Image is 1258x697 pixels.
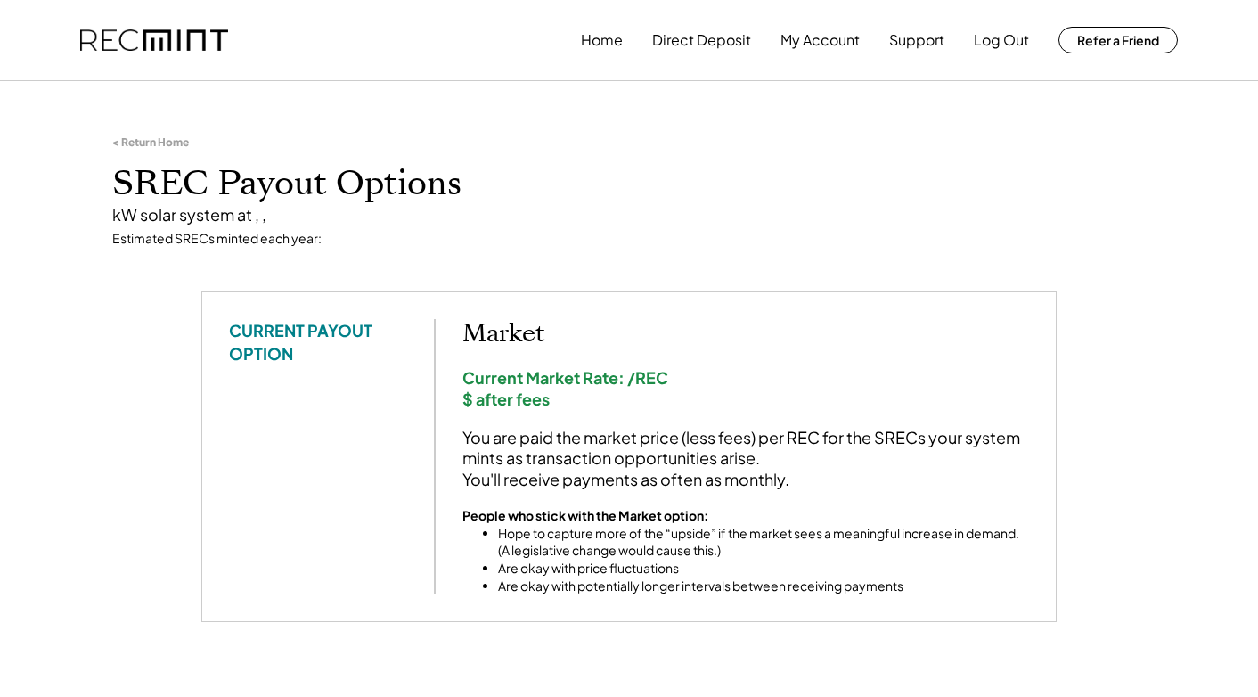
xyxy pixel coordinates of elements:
[498,560,1029,578] li: Are okay with price fluctuations
[229,319,407,364] div: CURRENT PAYOUT OPTION
[112,163,1146,205] h1: SREC Payout Options
[112,135,189,150] div: < Return Home
[780,22,860,58] button: My Account
[80,29,228,52] img: recmint-logotype%403x.png
[462,427,1029,489] div: You are paid the market price (less fees) per REC for the SRECs your system mints as transaction ...
[1058,27,1178,53] button: Refer a Friend
[652,22,751,58] button: Direct Deposit
[462,367,1029,409] div: Current Market Rate: /REC $ after fees
[974,22,1029,58] button: Log Out
[112,204,1146,225] div: kW solar system at , ,
[462,507,708,523] strong: People who stick with the Market option:
[498,578,1029,595] li: Are okay with potentially longer intervals between receiving payments
[498,525,1029,560] li: Hope to capture more of the “upside” if the market sees a meaningful increase in demand. (A legis...
[462,319,1029,349] h2: Market
[581,22,623,58] button: Home
[112,230,1146,248] div: Estimated SRECs minted each year:
[889,22,944,58] button: Support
